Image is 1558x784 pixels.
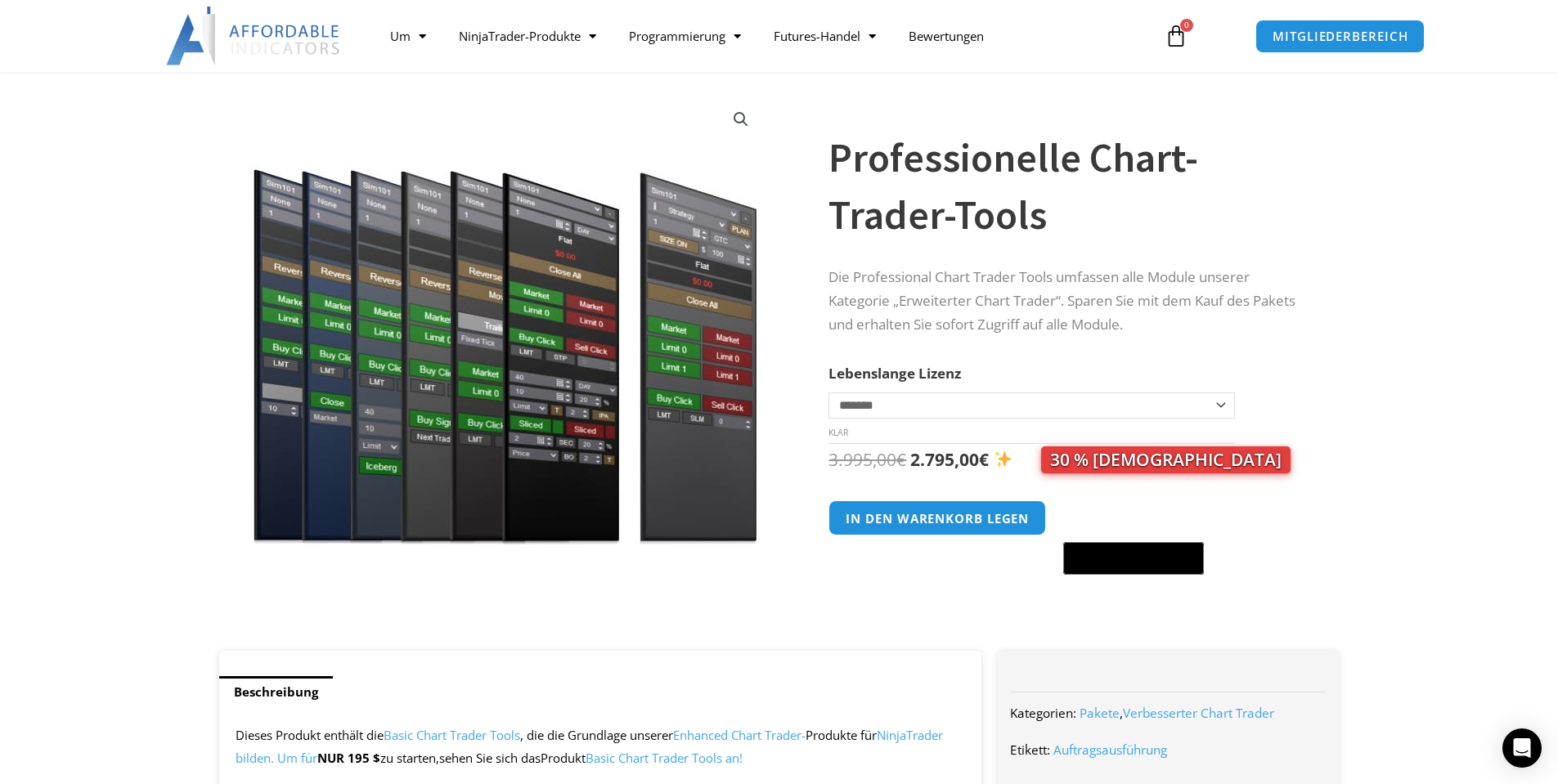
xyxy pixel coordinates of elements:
[828,585,1306,599] iframe: PayPal-Nachricht 1
[979,448,989,471] font: €
[1184,19,1189,30] font: 0
[828,448,896,471] font: 3.995,00
[806,727,877,743] font: Produkte für
[629,28,725,44] font: Programmierung
[541,750,586,766] font: Produkt
[892,17,1000,55] a: Bewertungen
[828,427,848,438] font: Klar
[828,364,961,383] font: Lebenslange Lizenz
[1010,741,1050,758] font: Etikett:
[1053,741,1167,758] a: Auftragsausführung
[520,727,673,743] font: , die die Grundlage unserer
[384,727,520,743] a: Basic Chart Trader Tools
[1120,705,1123,721] font: ,
[896,448,906,471] font: €
[374,17,1146,55] nav: Speisekarte
[846,510,1029,526] font: In den Warenkorb legen
[1080,705,1120,721] a: Pakete
[442,17,613,55] a: NinjaTrader-Produkte
[390,28,411,44] font: Um
[910,448,979,471] font: 2.795,00
[995,450,1012,468] img: ✨
[757,17,892,55] a: Futures-Handel
[828,427,848,438] a: Klare Optionen
[586,750,743,766] a: Basic Chart Trader Tools an!
[380,750,439,766] font: zu starten,
[774,28,860,44] font: Futures-Handel
[828,267,1295,334] font: Die Professional Chart Trader Tools umfassen alle Module unserer Kategorie „Erweiterter Chart Tra...
[1502,728,1542,768] div: Öffnen Sie den Intercom Messenger
[1140,12,1212,60] a: 0
[1255,20,1425,53] a: MITGLIEDERBEREICH
[1063,542,1204,575] button: Kaufen mit GPay
[613,17,757,55] a: Programmierung
[1010,705,1076,721] font: Kategorien:
[234,683,318,700] font: Beschreibung
[1050,448,1282,471] font: 30 % [DEMOGRAPHIC_DATA]
[828,500,1046,535] button: In den Warenkorb legen
[236,727,943,766] a: NinjaTrader bilden. Um für
[1273,28,1408,44] font: MITGLIEDERBEREICH
[909,28,984,44] font: Bewertungen
[374,17,442,55] a: Um
[459,28,581,44] font: NinjaTrader-Produkte
[317,750,380,766] font: NUR 195 $
[1123,705,1274,721] a: Verbesserter Chart Trader
[242,92,768,544] img: ProfessionalToolsBundlePage
[828,132,1198,240] font: Professionelle Chart-Trader-Tools
[439,750,541,766] font: sehen Sie sich das
[1060,498,1207,537] iframe: Secure express checkout frame
[726,105,756,134] a: Vollbild-Bildergalerie anzeigen
[166,7,342,65] img: LogoAI | Erschwingliche Indikatoren – NinjaTrader
[673,727,806,743] a: Enhanced Chart Trader-
[236,727,384,743] font: Dieses Produkt enthält die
